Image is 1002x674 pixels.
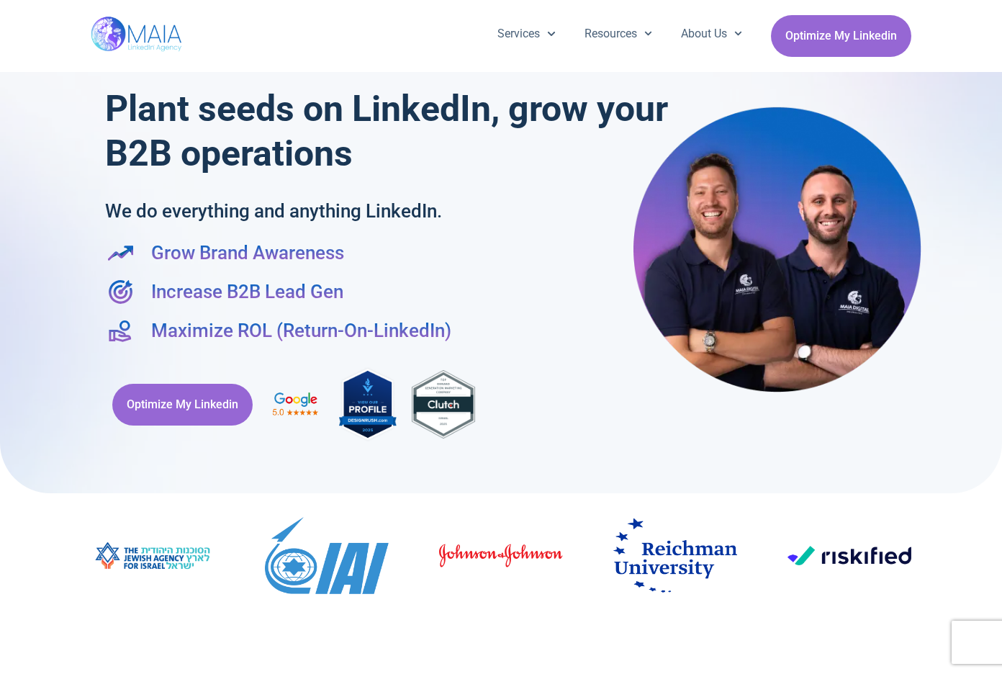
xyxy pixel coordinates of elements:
[787,546,911,565] img: Riskified_logo
[771,15,911,57] a: Optimize My Linkedin
[105,86,674,176] h1: Plant seeds on LinkedIn, grow your B2B operations
[91,493,911,622] div: Image Carousel
[785,22,897,50] span: Optimize My Linkedin
[439,542,563,573] div: 10 / 19
[265,517,389,599] div: 9 / 19
[339,366,397,443] img: MAIA Digital's rating on DesignRush, the industry-leading B2B Marketplace connecting brands with ...
[613,518,737,593] img: Reichman_University.svg (3)
[787,546,911,570] div: 12 / 19
[633,106,921,392] img: Maia Digital- Shay & Eli
[570,15,667,53] a: Resources
[483,15,569,53] a: Services
[91,534,215,583] div: 8 / 19
[483,15,757,53] nav: Menu
[127,391,238,418] span: Optimize My Linkedin
[613,518,737,598] div: 11 / 19
[265,517,389,594] img: Israel_Aerospace_Industries_logo.svg
[439,542,563,568] img: johnson-johnson-4
[91,534,215,578] img: image003 (1)
[148,278,343,305] span: Increase B2B Lead Gen
[112,384,253,426] a: Optimize My Linkedin
[105,197,581,225] h2: We do everything and anything LinkedIn.
[148,317,451,344] span: Maximize ROL (Return-On-LinkedIn)
[148,239,344,266] span: Grow Brand Awareness
[667,15,757,53] a: About Us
